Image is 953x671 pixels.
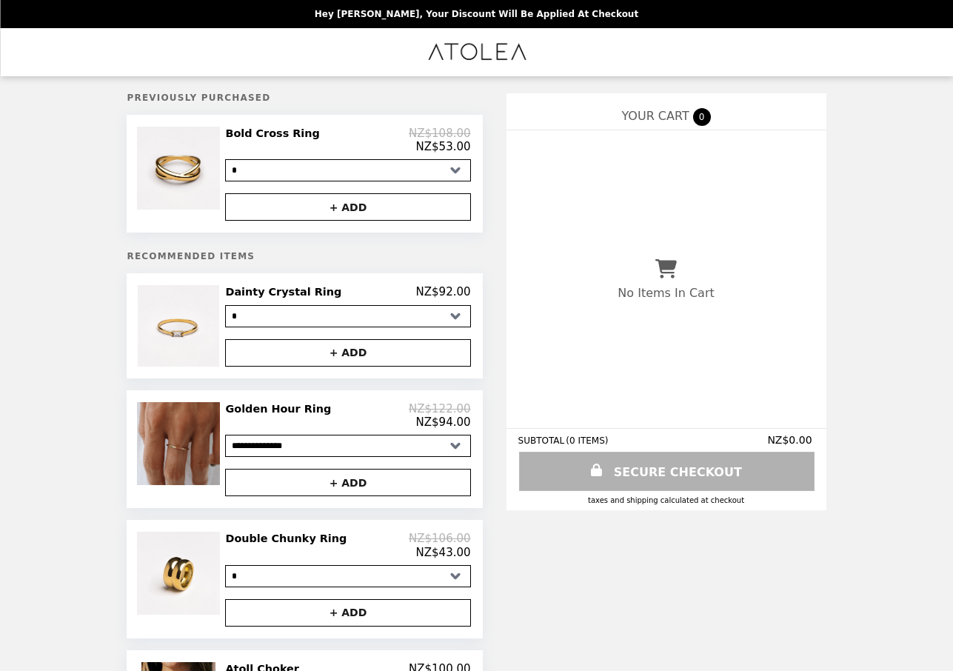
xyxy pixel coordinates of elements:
[409,532,471,545] p: NZ$106.00
[225,435,470,457] select: Select a product variant
[315,9,638,19] p: Hey [PERSON_NAME], your discount will be applied at checkout
[225,305,470,327] select: Select a product variant
[225,193,470,221] button: + ADD
[225,402,337,415] h2: Golden Hour Ring
[409,402,471,415] p: NZ$122.00
[409,127,471,140] p: NZ$108.00
[693,108,711,126] span: 0
[618,286,714,300] p: No Items In Cart
[137,127,224,210] img: Bold Cross Ring
[225,285,347,298] h2: Dainty Crystal Ring
[566,435,608,446] span: ( 0 ITEMS )
[127,93,482,103] h5: Previously Purchased
[416,285,471,298] p: NZ$92.00
[225,469,470,496] button: + ADD
[621,109,689,123] span: YOUR CART
[225,565,470,587] select: Select a product variant
[518,435,566,446] span: SUBTOTAL
[416,140,471,153] p: NZ$53.00
[137,402,224,485] img: Golden Hour Ring
[225,532,352,545] h2: Double Chunky Ring
[225,159,470,181] select: Select a product variant
[127,251,482,261] h5: Recommended Items
[138,285,222,366] img: Dainty Crystal Ring
[416,546,471,559] p: NZ$43.00
[225,599,470,627] button: + ADD
[767,434,814,446] span: NZ$0.00
[225,127,325,140] h2: Bold Cross Ring
[137,532,224,615] img: Double Chunky Ring
[416,415,471,429] p: NZ$94.00
[426,37,527,67] img: Brand Logo
[518,496,815,504] div: Taxes and Shipping calculated at checkout
[225,339,470,367] button: + ADD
